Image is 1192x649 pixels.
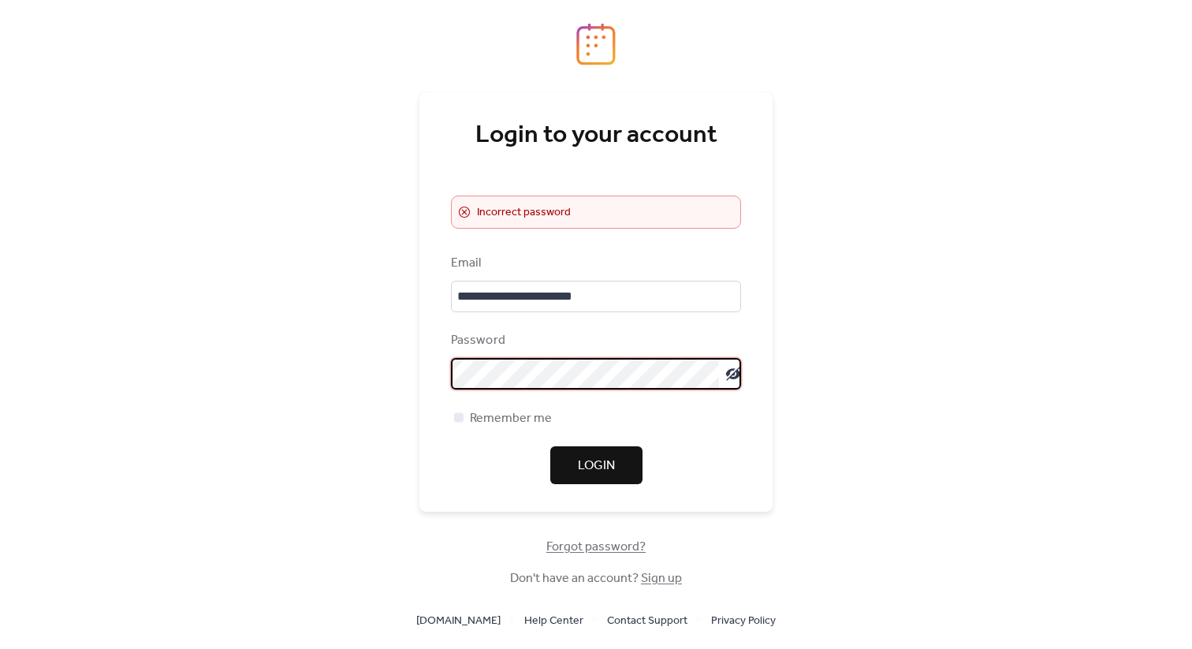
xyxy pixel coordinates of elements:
span: Login [578,457,615,476]
button: Login [550,446,643,484]
a: Contact Support [607,610,687,630]
span: [DOMAIN_NAME] [416,612,501,631]
a: [DOMAIN_NAME] [416,610,501,630]
img: logo [576,23,616,65]
a: Forgot password? [546,543,646,551]
span: Contact Support [607,612,687,631]
a: Sign up [641,566,682,591]
span: Don't have an account? [510,569,682,588]
span: Help Center [524,612,583,631]
div: Email [451,254,738,273]
div: Login to your account [451,120,741,151]
span: Privacy Policy [711,612,776,631]
a: Privacy Policy [711,610,776,630]
span: Forgot password? [546,538,646,557]
div: Password [451,331,738,350]
span: Incorrect password [477,203,571,222]
span: Remember me [470,409,552,428]
a: Help Center [524,610,583,630]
